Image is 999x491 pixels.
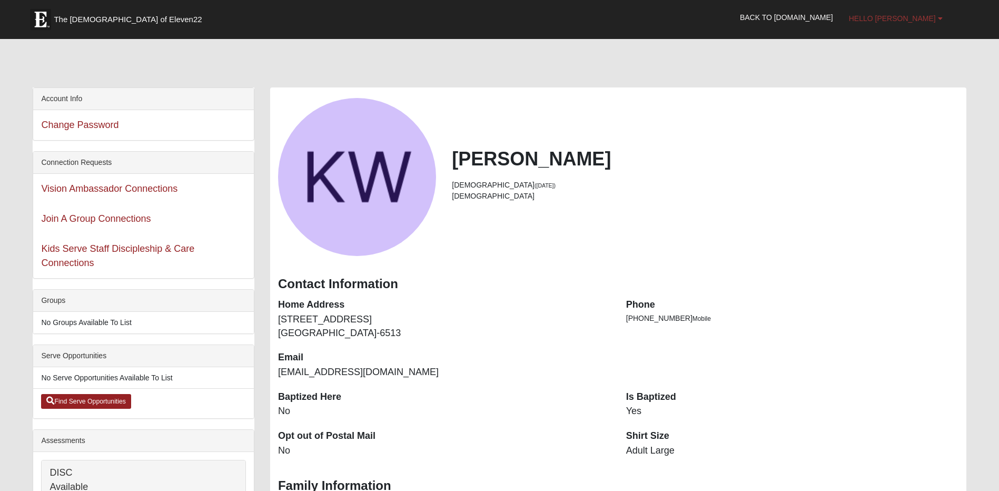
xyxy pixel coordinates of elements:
[33,152,254,174] div: Connection Requests
[41,183,177,194] a: Vision Ambassador Connections
[33,88,254,110] div: Account Info
[626,313,958,324] li: [PHONE_NUMBER]
[452,148,958,170] h2: [PERSON_NAME]
[41,394,131,409] a: Find Serve Opportunities
[41,243,194,268] a: Kids Serve Staff Discipleship & Care Connections
[626,405,958,418] dd: Yes
[278,366,610,379] dd: [EMAIL_ADDRESS][DOMAIN_NAME]
[278,429,610,443] dt: Opt out of Postal Mail
[452,191,958,202] li: [DEMOGRAPHIC_DATA]
[626,444,958,458] dd: Adult Large
[278,390,610,404] dt: Baptized Here
[33,367,254,389] li: No Serve Opportunities Available To List
[626,390,958,404] dt: Is Baptized
[732,4,841,31] a: Back to [DOMAIN_NAME]
[535,182,556,189] small: ([DATE])
[30,9,51,30] img: Eleven22 logo
[278,277,958,292] h3: Contact Information
[33,312,254,333] li: No Groups Available To List
[278,444,610,458] dd: No
[626,298,958,312] dt: Phone
[278,405,610,418] dd: No
[278,98,436,256] a: View Fullsize Photo
[278,298,610,312] dt: Home Address
[54,14,202,25] span: The [DEMOGRAPHIC_DATA] of Eleven22
[278,313,610,340] dd: [STREET_ADDRESS] [GEOGRAPHIC_DATA]-6513
[41,120,118,130] a: Change Password
[452,180,958,191] li: [DEMOGRAPHIC_DATA]
[41,213,151,224] a: Join A Group Connections
[278,351,610,365] dt: Email
[33,430,254,452] div: Assessments
[693,315,711,322] span: Mobile
[841,5,951,32] a: Hello [PERSON_NAME]
[33,290,254,312] div: Groups
[849,14,936,23] span: Hello [PERSON_NAME]
[25,4,235,30] a: The [DEMOGRAPHIC_DATA] of Eleven22
[33,345,254,367] div: Serve Opportunities
[626,429,958,443] dt: Shirt Size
